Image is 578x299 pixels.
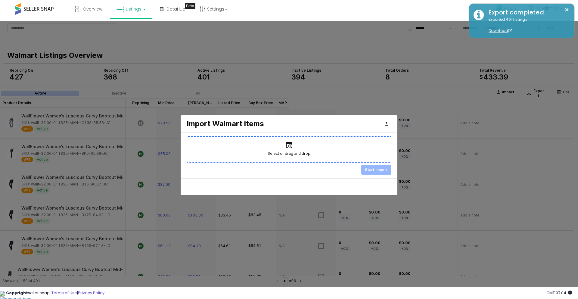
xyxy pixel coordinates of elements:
button: Start Import [361,144,391,154]
div: Exported 401 listings. [484,17,570,34]
button: Close [382,98,391,107]
div: Export completed [484,8,570,17]
span: Listings [126,6,141,12]
h3: Import Walmart items [187,98,339,107]
span: DataHub [166,6,185,12]
p: Start Import [365,146,388,151]
a: Download [489,28,512,33]
span: Select or drag and drop [268,129,310,135]
button: × [564,6,569,14]
span: Overview [83,6,102,12]
div: Tooltip anchor [185,3,195,9]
